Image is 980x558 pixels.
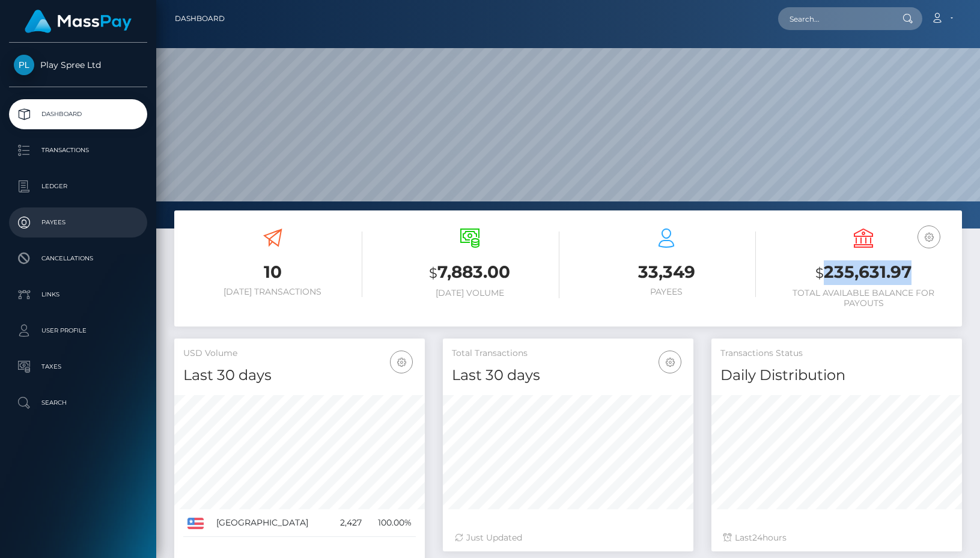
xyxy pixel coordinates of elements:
[774,260,953,285] h3: 235,631.97
[455,532,681,544] div: Just Updated
[9,99,147,129] a: Dashboard
[452,365,684,386] h4: Last 30 days
[187,518,204,529] img: US.png
[183,260,362,284] h3: 10
[14,177,142,195] p: Ledger
[14,141,142,159] p: Transactions
[720,348,953,360] h5: Transactions Status
[815,265,824,281] small: $
[380,260,559,285] h3: 7,883.00
[429,265,437,281] small: $
[14,322,142,340] p: User Profile
[183,287,362,297] h6: [DATE] Transactions
[9,352,147,382] a: Taxes
[25,10,132,33] img: MassPay Logo
[452,348,684,360] h5: Total Transactions
[778,7,891,30] input: Search...
[9,316,147,346] a: User Profile
[14,394,142,412] p: Search
[9,171,147,201] a: Ledger
[14,286,142,304] p: Links
[183,348,416,360] h5: USD Volume
[14,250,142,268] p: Cancellations
[380,288,559,298] h6: [DATE] Volume
[9,280,147,310] a: Links
[14,213,142,231] p: Payees
[577,260,756,284] h3: 33,349
[212,509,330,537] td: [GEOGRAPHIC_DATA]
[183,365,416,386] h4: Last 30 days
[14,55,34,75] img: Play Spree Ltd
[14,105,142,123] p: Dashboard
[577,287,756,297] h6: Payees
[9,207,147,238] a: Payees
[752,532,762,543] span: 24
[330,509,366,537] td: 2,427
[9,135,147,165] a: Transactions
[9,388,147,418] a: Search
[723,532,950,544] div: Last hours
[175,6,225,31] a: Dashboard
[774,288,953,308] h6: Total Available Balance for Payouts
[720,365,953,386] h4: Daily Distribution
[9,60,147,70] span: Play Spree Ltd
[14,358,142,376] p: Taxes
[366,509,416,537] td: 100.00%
[9,244,147,274] a: Cancellations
